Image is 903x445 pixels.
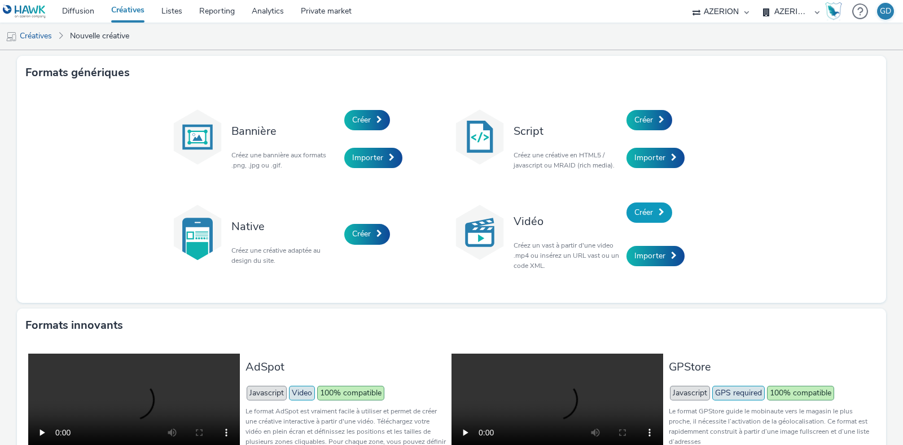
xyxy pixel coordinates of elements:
[626,202,672,223] a: Créer
[451,109,508,165] img: code.svg
[626,246,685,266] a: Importer
[344,224,390,244] a: Créer
[634,250,665,261] span: Importer
[514,150,621,170] p: Créez une créative en HTML5 / javascript ou MRAID (rich media).
[514,240,621,271] p: Créez un vast à partir d'une video .mp4 ou insérez un URL vast ou un code XML.
[317,386,384,400] span: 100% compatible
[669,359,869,374] h3: GPStore
[25,317,123,334] h3: Formats innovants
[231,219,339,234] h3: Native
[352,152,383,163] span: Importer
[344,148,402,168] a: Importer
[712,386,765,400] span: GPS required
[626,148,685,168] a: Importer
[626,110,672,130] a: Créer
[825,2,842,20] img: Hawk Academy
[289,386,315,400] span: Video
[514,214,621,229] h3: Vidéo
[246,359,446,374] h3: AdSpot
[64,23,135,50] a: Nouvelle créative
[634,207,653,218] span: Créer
[231,150,339,170] p: Créez une bannière aux formats .png, .jpg ou .gif.
[231,124,339,139] h3: Bannière
[231,245,339,266] p: Créez une créative adaptée au design du site.
[514,124,621,139] h3: Script
[25,64,130,81] h3: Formats génériques
[880,3,891,20] div: GD
[634,114,653,125] span: Créer
[634,152,665,163] span: Importer
[767,386,834,400] span: 100% compatible
[352,228,371,239] span: Créer
[6,31,17,42] img: mobile
[169,204,226,261] img: native.svg
[352,114,371,125] span: Créer
[344,110,390,130] a: Créer
[670,386,710,400] span: Javascript
[3,5,46,19] img: undefined Logo
[169,109,226,165] img: banner.svg
[825,2,847,20] a: Hawk Academy
[451,204,508,261] img: video.svg
[247,386,287,400] span: Javascript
